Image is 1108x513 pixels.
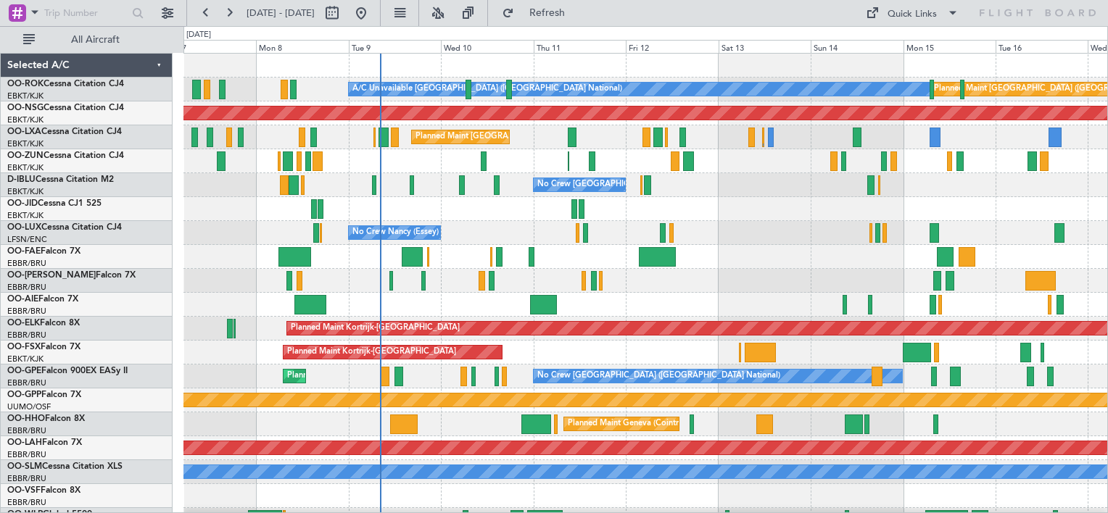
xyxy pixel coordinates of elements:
div: Mon 8 [256,40,348,53]
a: OO-[PERSON_NAME]Falcon 7X [7,271,136,280]
a: OO-NSGCessna Citation CJ4 [7,104,124,112]
div: Tue 9 [349,40,441,53]
a: OO-GPEFalcon 900EX EASy II [7,367,128,375]
a: EBBR/BRU [7,306,46,317]
span: OO-LUX [7,223,41,232]
a: EBBR/BRU [7,449,46,460]
a: OO-LUXCessna Citation CJ4 [7,223,122,232]
a: EBBR/BRU [7,497,46,508]
a: EBKT/KJK [7,138,44,149]
a: EBKT/KJK [7,186,44,197]
span: OO-[PERSON_NAME] [7,271,96,280]
a: EBKT/KJK [7,114,44,125]
span: OO-AIE [7,295,38,304]
button: All Aircraft [16,28,157,51]
span: OO-ELK [7,319,40,328]
span: OO-LXA [7,128,41,136]
div: Quick Links [888,7,937,22]
div: Thu 11 [534,40,626,53]
a: OO-VSFFalcon 8X [7,486,80,495]
a: EBBR/BRU [7,258,46,269]
a: OO-LXACessna Citation CJ4 [7,128,122,136]
a: EBBR/BRU [7,378,46,388]
div: Mon 15 [904,40,996,53]
a: EBBR/BRU [7,282,46,293]
span: OO-JID [7,199,38,208]
span: OO-FSX [7,343,41,351]
span: D-IBLU [7,175,36,184]
a: D-IBLUCessna Citation M2 [7,175,114,184]
div: Sat 13 [719,40,811,53]
div: Planned Maint [GEOGRAPHIC_DATA] ([GEOGRAPHIC_DATA] National) [415,126,678,148]
a: OO-ZUNCessna Citation CJ4 [7,151,124,160]
a: OO-LAHFalcon 7X [7,438,82,447]
span: All Aircraft [38,35,153,45]
a: OO-AIEFalcon 7X [7,295,78,304]
div: Planned Maint Kortrijk-[GEOGRAPHIC_DATA] [287,341,456,363]
span: OO-ROK [7,80,44,88]
div: Wed 10 [441,40,533,53]
a: OO-ROKCessna Citation CJ4 [7,80,124,88]
div: Planned Maint Geneva (Cointrin) [568,413,687,435]
a: EBKT/KJK [7,354,44,364]
span: Refresh [517,8,578,18]
a: EBKT/KJK [7,162,44,173]
div: Tue 16 [996,40,1088,53]
a: EBKT/KJK [7,210,44,221]
div: Sun 14 [811,40,903,53]
a: OO-SLMCessna Citation XLS [7,462,123,471]
button: Refresh [495,1,582,25]
span: OO-VSF [7,486,41,495]
a: EBKT/KJK [7,91,44,101]
a: OO-FSXFalcon 7X [7,343,80,351]
div: Planned Maint Kortrijk-[GEOGRAPHIC_DATA] [291,317,460,339]
span: [DATE] - [DATE] [247,7,315,20]
span: OO-LAH [7,438,42,447]
a: UUMO/OSF [7,401,51,412]
a: EBBR/BRU [7,473,46,484]
a: OO-JIDCessna CJ1 525 [7,199,102,208]
div: No Crew [GEOGRAPHIC_DATA] ([GEOGRAPHIC_DATA] National) [537,365,780,387]
span: OO-SLM [7,462,42,471]
span: OO-FAE [7,247,41,256]
input: Trip Number [44,2,128,24]
div: Sun 7 [164,40,256,53]
a: OO-HHOFalcon 8X [7,414,85,423]
div: Fri 12 [626,40,718,53]
a: EBBR/BRU [7,330,46,341]
a: OO-ELKFalcon 8X [7,319,80,328]
div: No Crew [GEOGRAPHIC_DATA] ([GEOGRAPHIC_DATA] National) [537,174,780,196]
a: LFSN/ENC [7,234,47,245]
a: OO-GPPFalcon 7X [7,391,81,399]
span: OO-NSG [7,104,44,112]
div: No Crew Nancy (Essey) [352,222,439,243]
span: OO-HHO [7,414,45,423]
div: A/C Unavailable [GEOGRAPHIC_DATA] ([GEOGRAPHIC_DATA] National) [352,78,622,100]
a: OO-FAEFalcon 7X [7,247,80,256]
span: OO-GPE [7,367,41,375]
a: EBBR/BRU [7,425,46,436]
span: OO-ZUN [7,151,44,160]
button: Quick Links [859,1,966,25]
div: [DATE] [186,29,211,41]
span: OO-GPP [7,391,41,399]
div: Planned Maint [GEOGRAPHIC_DATA] ([GEOGRAPHIC_DATA] National) [287,365,550,387]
